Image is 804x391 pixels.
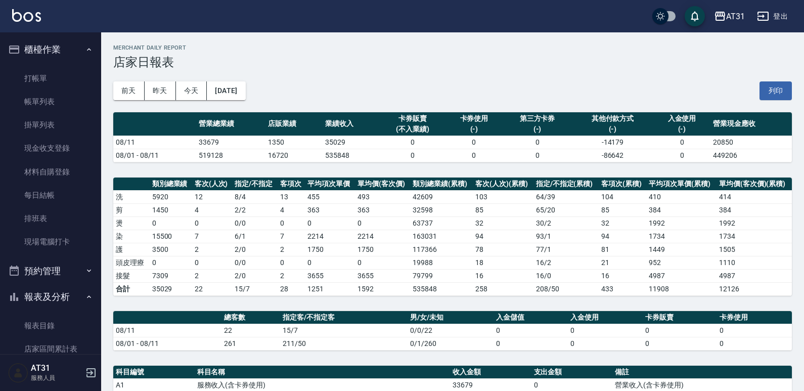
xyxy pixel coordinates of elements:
td: 32 [599,216,646,230]
td: 455 [305,190,355,203]
td: 85 [599,203,646,216]
button: AT31 [710,6,749,27]
td: 15/7 [280,324,408,337]
td: 535848 [410,282,473,295]
th: 入金使用 [568,311,643,324]
th: 收入金額 [450,366,531,379]
td: 13 [278,190,305,203]
td: -86642 [572,149,653,162]
td: 32 [473,216,533,230]
td: 6 / 1 [232,230,277,243]
td: 2 [192,269,233,282]
button: 櫃檯作業 [4,36,97,63]
td: 28 [278,282,305,295]
td: 2 [278,269,305,282]
div: 其他付款方式 [574,113,651,124]
td: 0 [192,216,233,230]
th: 指定/不指定 [232,178,277,191]
td: 65 / 20 [533,203,599,216]
td: 1992 [717,216,792,230]
td: 433 [599,282,646,295]
td: 剪 [113,203,150,216]
th: 平均項次單價(累積) [646,178,717,191]
div: AT31 [726,10,745,23]
td: 384 [646,203,717,216]
td: 4 [192,203,233,216]
td: 7 [192,230,233,243]
td: 952 [646,256,717,269]
td: 410 [646,190,717,203]
a: 報表目錄 [4,314,97,337]
td: 08/11 [113,136,196,149]
a: 現金收支登錄 [4,137,97,160]
td: 77 / 1 [533,243,599,256]
button: 登出 [753,7,792,26]
td: 08/01 - 08/11 [113,149,196,162]
td: 19988 [410,256,473,269]
td: 12 [192,190,233,203]
th: 客項次(累積) [599,178,646,191]
td: 4 [278,203,305,216]
td: 0 [380,149,445,162]
td: 3655 [305,269,355,282]
td: 0 [150,216,192,230]
div: 第三方卡券 [505,113,569,124]
td: 2 [192,243,233,256]
td: 81 [599,243,646,256]
td: 32598 [410,203,473,216]
td: 1734 [717,230,792,243]
td: 93 / 1 [533,230,599,243]
div: (-) [574,124,651,135]
td: 08/01 - 08/11 [113,337,221,350]
td: 4987 [717,269,792,282]
td: 261 [221,337,280,350]
td: 20850 [710,136,792,149]
td: 0 [494,337,568,350]
th: 總客數 [221,311,280,324]
td: 15500 [150,230,192,243]
td: 1592 [355,282,410,295]
td: 0 [503,149,572,162]
table: a dense table [113,311,792,351]
td: 85 [473,203,533,216]
td: -14179 [572,136,653,149]
td: 42609 [410,190,473,203]
td: 363 [305,203,355,216]
td: 16720 [265,149,323,162]
td: 16 [473,269,533,282]
a: 打帳單 [4,67,97,90]
td: 33679 [196,136,265,149]
th: 卡券使用 [717,311,792,324]
th: 客次(人次) [192,178,233,191]
td: 0 [355,216,410,230]
th: 單均價(客次價) [355,178,410,191]
a: 材料自購登錄 [4,160,97,184]
td: 護 [113,243,150,256]
td: 104 [599,190,646,203]
td: 2 / 0 [232,243,277,256]
td: 5920 [150,190,192,203]
td: 1734 [646,230,717,243]
button: 列印 [760,81,792,100]
td: 8 / 4 [232,190,277,203]
td: 258 [473,282,533,295]
button: 今天 [176,81,207,100]
td: 0 [192,256,233,269]
td: 0/0/22 [408,324,494,337]
td: 3655 [355,269,410,282]
a: 現場電腦打卡 [4,230,97,253]
td: 15/7 [232,282,277,295]
td: 0 [305,256,355,269]
td: 18 [473,256,533,269]
td: 0 [643,324,718,337]
td: 1750 [305,243,355,256]
td: 0 [278,216,305,230]
td: 7309 [150,269,192,282]
td: 0 [503,136,572,149]
td: 08/11 [113,324,221,337]
td: 535848 [323,149,380,162]
td: 16 [599,269,646,282]
th: 支出金額 [531,366,613,379]
td: 2214 [355,230,410,243]
td: 0 [568,324,643,337]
